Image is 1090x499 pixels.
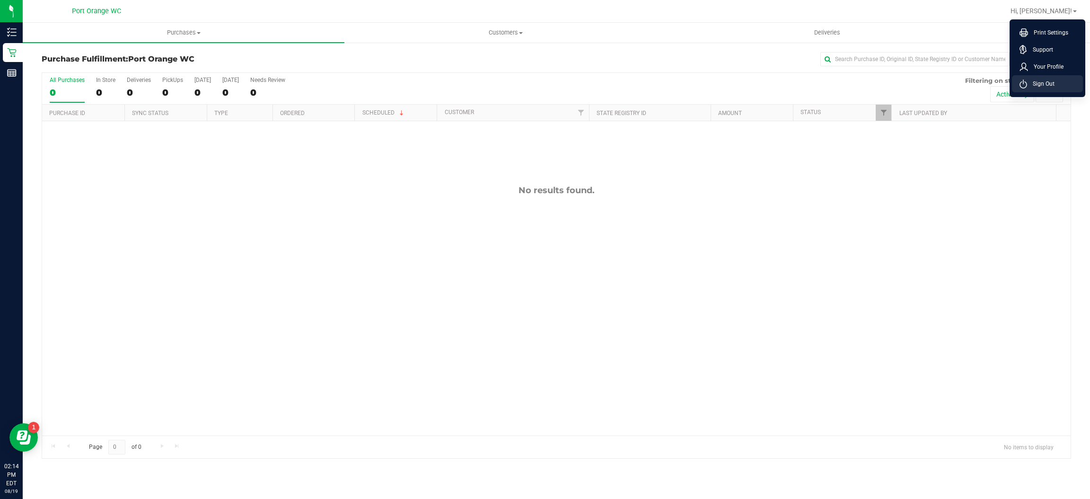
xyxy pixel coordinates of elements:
a: Sync Status [132,110,168,116]
a: Amount [718,110,742,116]
a: Filter [573,105,589,121]
a: Status [800,109,821,116]
div: 0 [50,87,85,98]
a: Type [214,110,228,116]
a: State Registry ID [597,110,646,116]
div: 0 [194,87,211,98]
span: Your Profile [1028,62,1064,71]
iframe: Resource center unread badge [28,422,39,433]
div: Deliveries [127,77,151,83]
div: 0 [127,87,151,98]
div: PickUps [162,77,183,83]
a: Deliveries [667,23,988,43]
div: 0 [222,87,239,98]
inline-svg: Inventory [7,27,17,37]
div: [DATE] [222,77,239,83]
p: 08/19 [4,488,18,495]
inline-svg: Retail [7,48,17,57]
a: Scheduled [362,109,405,116]
span: Page of 0 [81,440,149,454]
button: Active only [990,86,1034,102]
a: Support [1020,45,1079,54]
span: Customers [345,28,666,37]
span: No items to display [996,440,1061,454]
a: Ordered [280,110,305,116]
a: Filter [876,105,891,121]
a: Customers [344,23,666,43]
span: Port Orange WC [128,54,194,63]
a: Customer [445,109,474,116]
span: Deliveries [801,28,853,37]
a: Last Updated By [899,110,947,116]
div: All Purchases [50,77,85,83]
span: Port Orange WC [72,7,121,15]
div: 0 [162,87,183,98]
div: 0 [250,87,285,98]
div: Needs Review [250,77,285,83]
span: Purchases [23,28,344,37]
div: 0 [96,87,115,98]
p: 02:14 PM EDT [4,462,18,488]
div: No results found. [42,185,1071,196]
iframe: Resource center [9,423,38,452]
input: Search Purchase ID, Original ID, State Registry ID or Customer Name... [820,52,1010,66]
li: Sign Out [1012,75,1083,92]
div: In Store [96,77,115,83]
div: [DATE] [194,77,211,83]
a: Purchase ID [49,110,85,116]
span: Print Settings [1028,28,1068,37]
span: Hi, [PERSON_NAME]! [1011,7,1072,15]
span: Support [1027,45,1053,54]
a: Purchases [23,23,344,43]
span: Sign Out [1027,79,1055,89]
h3: Purchase Fulfillment: [42,55,385,63]
span: Filtering on status: [965,77,1027,84]
inline-svg: Reports [7,68,17,78]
